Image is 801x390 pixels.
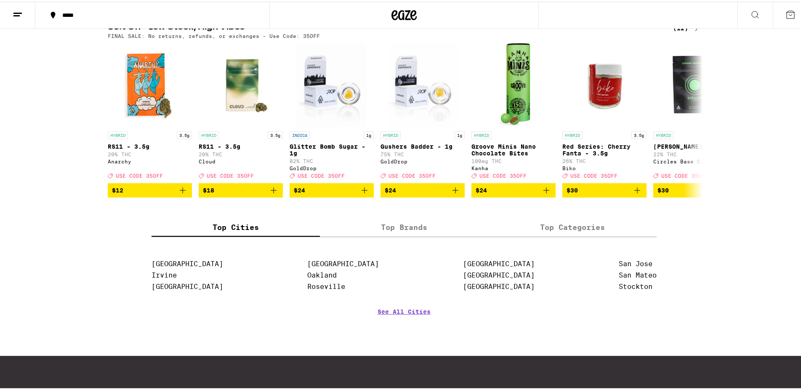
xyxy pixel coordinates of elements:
p: 75% THC [381,150,465,155]
a: Open page for Groove Minis Nano Chocolate Bites from Kanha [471,41,556,181]
img: GoldDrop - Gushers Badder - 1g [388,41,457,126]
p: HYBRID [562,130,583,137]
img: GoldDrop - Glitter Bomb Sugar - 1g [297,41,366,126]
button: Add to bag [381,182,465,196]
img: Anarchy - RS11 - 3.5g [108,41,192,126]
a: San Mateo [619,270,657,278]
span: USE CODE 35OFF [298,172,345,177]
span: USE CODE 35OFF [479,172,527,177]
a: San Jose [619,258,652,266]
button: Add to bag [199,182,283,196]
p: INDICA [290,130,310,137]
label: Top Cities [152,217,320,235]
p: Glitter Bomb Sugar - 1g [290,142,374,155]
p: 1g [364,130,374,137]
a: [GEOGRAPHIC_DATA] [307,258,379,266]
span: USE CODE 35OFF [207,172,254,177]
img: Biko - Red Series: Cherry Fanta - 3.5g [562,41,647,126]
label: Top Brands [320,217,488,235]
a: Open page for RS11 - 3.5g from Anarchy [108,41,192,181]
span: USE CODE 35OFF [116,172,163,177]
a: Open page for Gushers Badder - 1g from GoldDrop [381,41,465,181]
a: See All Cities [378,307,431,338]
a: [GEOGRAPHIC_DATA] [152,258,223,266]
p: 22% THC [653,150,737,155]
span: $30 [567,185,578,192]
p: HYBRID [381,130,401,137]
p: HYBRID [108,130,128,137]
img: Cloud - RS11 - 3.5g [199,41,283,126]
div: Kanha [471,164,556,169]
a: [GEOGRAPHIC_DATA] [463,270,535,278]
p: [PERSON_NAME] - 7g [653,142,737,148]
a: Stockton [619,281,652,289]
img: Circles Base Camp - Lantz - 7g [653,41,737,126]
a: [GEOGRAPHIC_DATA] [463,281,535,289]
p: Groove Minis Nano Chocolate Bites [471,142,556,155]
p: 20% THC [108,150,192,155]
div: Biko [562,164,647,169]
p: 26% THC [562,157,647,162]
p: Gushers Badder - 1g [381,142,465,148]
p: 20% THC [199,150,283,155]
div: Anarchy [108,157,192,163]
button: Add to bag [471,182,556,196]
a: Open page for Lantz - 7g from Circles Base Camp [653,41,737,181]
p: Red Series: Cherry Fanta - 3.5g [562,142,647,155]
img: Kanha - Groove Minis Nano Chocolate Bites [497,41,530,126]
div: GoldDrop [381,157,465,163]
p: HYBRID [653,130,673,137]
span: USE CODE 35OFF [661,172,708,177]
p: 1g [455,130,465,137]
p: RS11 - 3.5g [108,142,192,148]
p: 3.5g [268,130,283,137]
a: Open page for Glitter Bomb Sugar - 1g from GoldDrop [290,41,374,181]
span: $18 [203,185,214,192]
button: Add to bag [653,182,737,196]
a: Oakland [307,270,337,278]
span: $24 [385,185,396,192]
a: Roseville [307,281,345,289]
div: GoldDrop [290,164,374,169]
button: Add to bag [108,182,192,196]
div: tabs [152,217,657,235]
span: $12 [112,185,123,192]
a: [GEOGRAPHIC_DATA] [152,281,223,289]
p: RS11 - 3.5g [199,142,283,148]
a: Open page for RS11 - 3.5g from Cloud [199,41,283,181]
div: Cloud [199,157,283,163]
a: Open page for Red Series: Cherry Fanta - 3.5g from Biko [562,41,647,181]
p: 3.5g [177,130,192,137]
button: Add to bag [562,182,647,196]
div: Circles Base Camp [653,157,737,163]
p: 82% THC [290,157,374,162]
p: HYBRID [199,130,219,137]
span: Hi. Need any help? [5,6,61,13]
a: Irvine [152,270,177,278]
button: Add to bag [290,182,374,196]
p: 3.5g [631,130,647,137]
span: USE CODE 35OFF [570,172,617,177]
span: USE CODE 35OFF [389,172,436,177]
span: $30 [657,185,669,192]
p: HYBRID [471,130,492,137]
p: 100mg THC [471,157,556,162]
p: FINAL SALE: No returns, refunds, or exchanges - Use Code: 35OFF [108,32,320,37]
label: Top Categories [488,217,657,235]
span: $24 [294,185,305,192]
span: $24 [476,185,487,192]
a: [GEOGRAPHIC_DATA] [463,258,535,266]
